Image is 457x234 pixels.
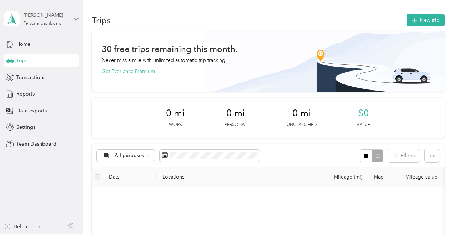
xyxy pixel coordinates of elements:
[24,21,62,26] div: Personal dashboard
[16,74,45,81] span: Transactions
[115,153,144,158] span: All purposes
[206,31,445,92] img: Banner
[103,167,157,187] th: Date
[16,140,56,148] span: Team Dashboard
[16,90,35,98] span: Reports
[166,108,185,119] span: 0 mi
[157,167,321,187] th: Locations
[102,45,237,53] h1: 30 free trips remaining this month.
[4,223,40,230] button: Help center
[292,108,311,119] span: 0 mi
[102,57,225,64] p: Never miss a mile with unlimited automatic trip tracking
[388,149,420,162] button: Filters
[321,167,368,187] th: Mileage (mi)
[357,122,370,128] p: Value
[24,11,68,19] div: [PERSON_NAME]
[16,107,47,114] span: Data exports
[407,14,445,26] button: New trip
[417,194,457,234] iframe: Everlance-gr Chat Button Frame
[226,108,245,119] span: 0 mi
[169,122,182,128] p: Work
[16,123,35,131] span: Settings
[225,122,247,128] p: Personal
[16,40,30,48] span: Home
[393,167,443,187] th: Mileage value
[102,68,155,75] button: Get Everlance Premium
[92,16,111,24] h1: Trips
[368,167,393,187] th: Map
[287,122,317,128] p: Unclassified
[16,57,27,64] span: Trips
[358,108,369,119] span: $0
